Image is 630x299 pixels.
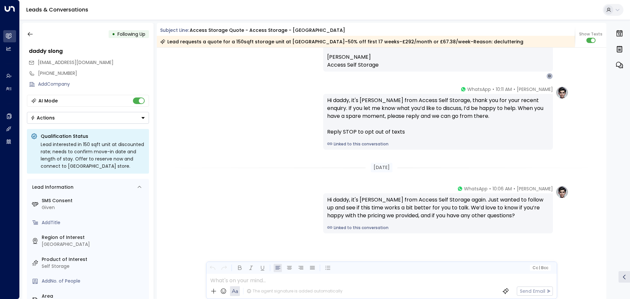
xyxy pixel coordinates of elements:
span: WhatsApp [464,185,488,192]
div: daddy slong [29,47,149,55]
span: | [539,266,540,270]
div: [PHONE_NUMBER] [38,70,149,77]
button: Cc|Bcc [530,265,551,271]
label: Product of Interest [42,256,146,263]
a: Linked to this conversation [327,225,549,231]
span: 10:11 AM [496,86,512,93]
a: Linked to this conversation [327,141,549,147]
button: Redo [220,264,228,272]
label: Region of Interest [42,234,146,241]
div: Hi daddy, it's [PERSON_NAME] from Access Self Storage again. Just wanted to follow up and see if ... [327,196,549,220]
span: • [489,185,491,192]
div: AI Mode [38,97,58,104]
div: Button group with a nested menu [27,112,149,124]
span: WhatsApp [467,86,491,93]
label: SMS Consent [42,197,146,204]
span: [PERSON_NAME] [517,86,553,93]
span: Cc Bcc [532,266,548,270]
span: Show Texts [579,31,602,37]
button: Undo [208,264,217,272]
div: Lead interested in 150 sqft unit at discounted rate; needs to confirm move-in date and length of ... [41,141,145,170]
p: Qualification Status [41,133,145,139]
div: Access Storage Quote - Access Storage - [GEOGRAPHIC_DATA] [190,27,345,34]
div: Given [42,204,146,211]
span: dontcallmedaddy@gmail.com [38,59,114,66]
div: The agent signature is added automatically [247,288,343,294]
span: Following Up [117,31,145,37]
span: [EMAIL_ADDRESS][DOMAIN_NAME] [38,59,114,66]
button: Actions [27,112,149,124]
div: [GEOGRAPHIC_DATA] [42,241,146,248]
div: Actions [31,115,55,121]
div: AddTitle [42,219,146,226]
span: Access Self Storage [327,61,379,69]
div: D [546,73,553,79]
span: • [493,86,494,93]
div: [DATE] [371,163,392,172]
div: • [112,28,115,40]
img: profile-logo.png [556,185,569,199]
img: profile-logo.png [556,86,569,99]
div: Self Storage [42,263,146,270]
div: Hi daddy, it's [PERSON_NAME] from Access Self Storage, thank you for your recent enquiry. If you ... [327,96,549,136]
span: [PERSON_NAME] [517,185,553,192]
div: AddCompany [38,81,149,88]
span: • [514,86,515,93]
span: • [514,185,515,192]
span: Subject Line: [160,27,189,33]
a: Leads & Conversations [26,6,88,13]
div: Lead requests a quote for a 150sqft storage unit at [GEOGRAPHIC_DATA]–50% off first 17 weeks–£292... [160,38,523,45]
div: Lead Information [30,184,73,191]
div: AddNo. of People [42,278,146,285]
span: 10:06 AM [493,185,512,192]
span: [PERSON_NAME] [327,53,371,61]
